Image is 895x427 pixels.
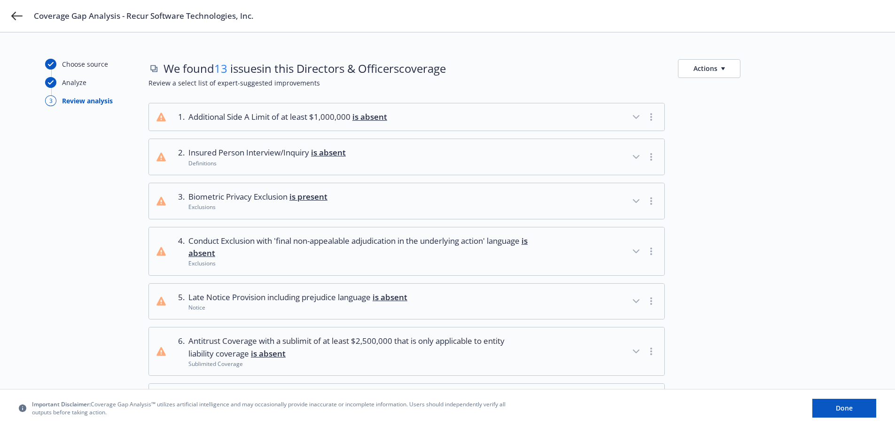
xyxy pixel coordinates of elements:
span: is present [289,191,327,202]
div: 2 . [173,147,185,167]
span: Antitrust Coverage with a sublimit of at least $2,500,000 that is only applicable to entity liabi... [188,335,532,360]
span: We found issues in this Directors & Officers coverage [163,61,446,77]
span: is absent [311,147,346,158]
span: Late Notice Provision including prejudice language [188,291,407,303]
div: Notice [188,303,407,311]
div: Choose source [62,59,108,69]
div: 3 . [173,191,185,211]
span: is absent [251,348,286,359]
span: Review a select list of expert-suggested improvements [148,78,850,88]
span: Additional Side A Limit of at least $1,000,000 [188,111,387,123]
div: Exclusions [188,203,327,211]
div: 1 . [173,111,185,123]
div: Review analysis [62,96,113,106]
span: Important Disclaimer: [32,400,91,408]
button: 2.Insured Person Interview/Inquiry is absentDefinitions [149,139,664,175]
span: Coverage Gap Analysis™ utilizes artificial intelligence and may occasionally provide inaccurate o... [32,400,511,416]
span: Conduct Exclusion with 'final non-appealable adjudication in the underlying action' language [188,235,532,260]
button: Done [812,399,876,418]
span: is absent [352,111,387,122]
button: 5.Late Notice Provision including prejudice language is absentNotice [149,284,664,319]
span: is absent [373,292,407,303]
span: Coverage Gap Analysis - Recur Software Technologies, Inc. [34,10,254,22]
span: 13 [214,61,227,76]
div: 3 [45,95,56,106]
div: 6 . [173,335,185,368]
div: Exclusions [188,259,532,267]
div: 4 . [173,235,185,268]
button: 4.Conduct Exclusion with 'final non-appealable adjudication in the underlying action' language is... [149,227,664,275]
button: Actions [678,59,740,78]
button: 3.Biometric Privacy Exclusion is presentExclusions [149,183,664,219]
span: Insured Person Interview/Inquiry [188,147,346,159]
div: Definitions [188,159,346,167]
span: Done [836,404,853,412]
div: Analyze [62,78,86,87]
div: 5 . [173,291,185,312]
button: 1.Additional Side A Limit of at least $1,000,000 is absent [149,103,664,131]
button: 6.Antitrust Coverage with a sublimit of at least $2,500,000 that is only applicable to entity lia... [149,327,664,375]
div: Sublimited Coverage [188,360,532,368]
span: Biometric Privacy Exclusion [188,191,327,203]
